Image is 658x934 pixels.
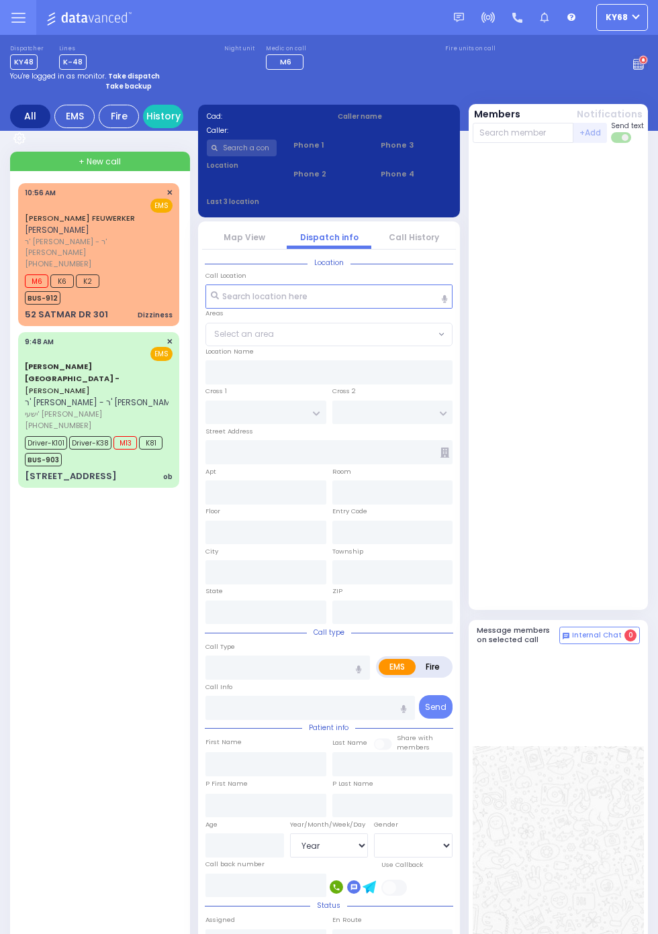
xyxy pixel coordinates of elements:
[25,470,117,483] div: [STREET_ADDRESS]
[293,168,364,180] span: Phone 2
[205,820,218,829] label: Age
[205,642,235,652] label: Call Type
[224,45,254,53] label: Night unit
[59,54,87,70] span: K-48
[563,633,569,639] img: comment-alt.png
[205,271,246,280] label: Call Location
[606,11,628,23] span: ky68
[310,900,347,911] span: Status
[207,140,277,156] input: Search a contact
[381,140,451,151] span: Phone 3
[205,467,216,476] label: Apt
[205,507,220,516] label: Floor
[266,45,308,53] label: Medic on call
[302,723,355,733] span: Patient info
[332,507,367,516] label: Entry Code
[397,743,430,751] span: members
[332,915,362,925] label: En Route
[25,291,60,305] span: BUS-912
[25,361,120,384] span: [PERSON_NAME][GEOGRAPHIC_DATA] -
[308,258,350,268] span: Location
[59,45,87,53] label: Lines
[167,336,173,348] span: ✕
[596,4,648,31] button: ky68
[300,231,359,243] a: Dispatch info
[445,45,496,53] label: Fire units on call
[10,105,50,128] div: All
[108,71,160,81] strong: Take dispatch
[332,467,351,476] label: Room
[205,737,242,747] label: First Name
[46,9,136,26] img: Logo
[332,738,367,747] label: Last Name
[474,107,520,121] button: Members
[50,274,74,288] span: K6
[611,121,644,131] span: Send text
[381,168,451,180] span: Phone 4
[473,123,574,143] input: Search member
[10,71,106,81] span: You're logged in as monitor.
[10,45,44,53] label: Dispatcher
[205,860,265,869] label: Call back number
[25,213,135,223] a: [PERSON_NAME] FEUWERKER
[389,231,439,243] a: Call History
[25,188,56,198] span: 10:56 AM
[440,448,449,458] span: Other building occupants
[293,140,364,151] span: Phone 1
[139,436,162,450] span: K81
[205,284,453,309] input: Search location here
[332,547,363,556] label: Township
[415,659,451,675] label: Fire
[205,915,235,925] label: Assigned
[559,627,640,644] button: Internal Chat 0
[572,631,622,640] span: Internal Chat
[167,187,173,199] span: ✕
[611,131,632,144] label: Turn off text
[25,274,48,288] span: M6
[205,347,254,356] label: Location Name
[214,328,274,340] span: Select an area
[105,81,152,91] strong: Take backup
[577,107,643,121] button: Notifications
[25,436,67,450] span: Driver-K101
[207,197,330,207] label: Last 3 location
[332,386,356,396] label: Cross 2
[25,308,108,321] div: 52 SATMAR DR 301
[332,779,373,788] label: P Last Name
[207,111,321,121] label: Cad:
[397,733,433,742] small: Share with
[205,386,227,396] label: Cross 1
[205,682,232,692] label: Call Info
[338,111,452,121] label: Caller name
[79,156,121,168] span: + New call
[477,626,560,643] h5: Message members on selected call
[419,695,453,719] button: Send
[69,436,111,450] span: Driver-K38
[150,199,173,213] span: EMS
[25,397,179,408] span: ר' [PERSON_NAME] - ר' [PERSON_NAME]
[25,453,62,466] span: BUS-903
[163,472,173,482] div: ob
[25,361,120,396] a: [PERSON_NAME]
[54,105,95,128] div: EMS
[205,586,223,596] label: State
[25,420,91,431] span: [PHONE_NUMBER]
[143,105,183,128] a: History
[150,347,173,361] span: EMS
[25,224,89,236] span: [PERSON_NAME]
[113,436,137,450] span: M13
[454,13,464,23] img: message.svg
[25,258,91,269] span: [PHONE_NUMBER]
[290,820,369,829] div: Year/Month/Week/Day
[205,547,218,556] label: City
[332,586,342,596] label: ZIP
[207,160,277,170] label: Location
[99,105,139,128] div: Fire
[205,779,248,788] label: P First Name
[379,659,416,675] label: EMS
[76,274,99,288] span: K2
[624,629,637,641] span: 0
[205,309,224,318] label: Areas
[25,337,54,347] span: 9:48 AM
[307,627,351,637] span: Call type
